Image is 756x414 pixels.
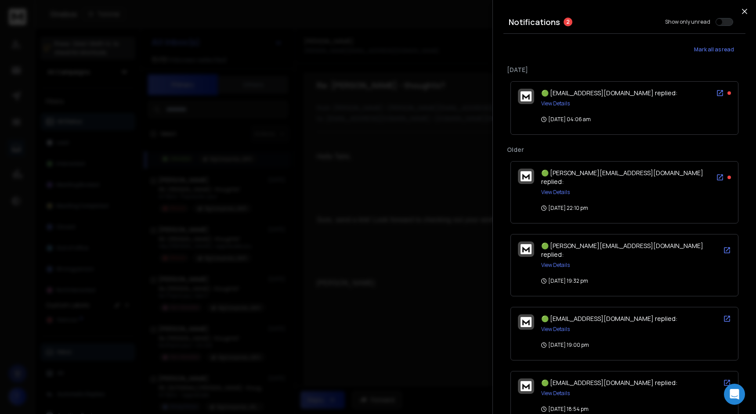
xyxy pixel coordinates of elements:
span: Mark all as read [694,46,734,53]
h3: Notifications [509,16,560,28]
p: [DATE] 22:10 pm [541,205,588,212]
button: Mark all as read [682,41,745,58]
p: [DATE] 19:00 pm [541,342,589,349]
button: View Details [541,100,570,107]
span: 🟢 [PERSON_NAME][EMAIL_ADDRESS][DOMAIN_NAME] replied: [541,241,703,259]
button: View Details [541,326,570,333]
label: Show only unread [665,18,710,25]
button: View Details [541,189,570,196]
p: [DATE] [507,65,742,74]
span: 🟢 [EMAIL_ADDRESS][DOMAIN_NAME] replied: [541,378,677,387]
span: 🟢 [PERSON_NAME][EMAIL_ADDRESS][DOMAIN_NAME] replied: [541,169,703,186]
button: View Details [541,390,570,397]
p: Older [507,145,742,154]
div: Open Intercom Messenger [724,384,745,405]
span: 🟢 [EMAIL_ADDRESS][DOMAIN_NAME] replied: [541,314,677,323]
img: logo [521,91,532,101]
p: [DATE] 18:54 pm [541,406,589,413]
span: 🟢 [EMAIL_ADDRESS][DOMAIN_NAME] replied: [541,89,677,97]
p: [DATE] 19:32 pm [541,277,588,284]
img: logo [521,317,532,327]
p: [DATE] 04:06 am [541,116,591,123]
img: logo [521,171,532,181]
img: logo [521,381,532,391]
button: View Details [541,262,570,269]
img: logo [521,244,532,254]
span: 2 [564,18,572,26]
